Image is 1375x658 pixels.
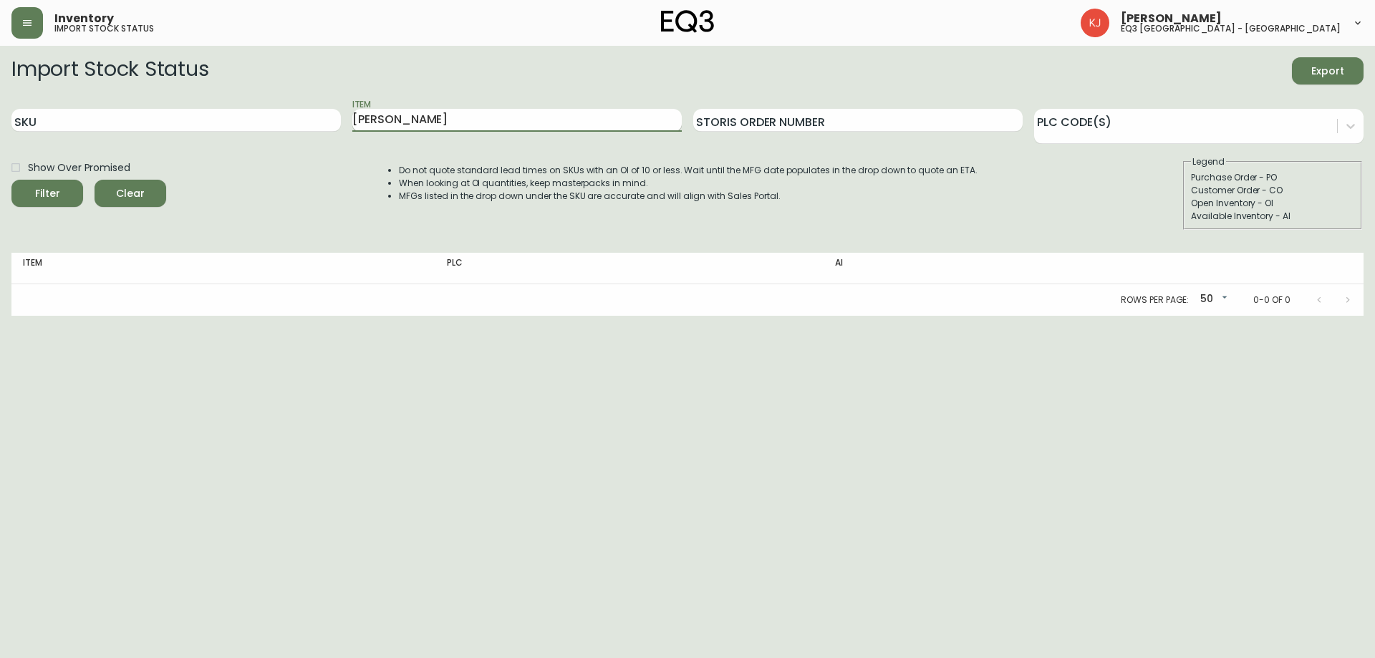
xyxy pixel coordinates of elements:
div: Purchase Order - PO [1191,171,1354,184]
p: 0-0 of 0 [1253,294,1290,306]
div: Filter [35,185,60,203]
h5: import stock status [54,24,154,33]
span: Show Over Promised [28,160,130,175]
th: AI [824,253,1133,284]
div: Open Inventory - OI [1191,197,1354,210]
legend: Legend [1191,155,1226,168]
li: Do not quote standard lead times on SKUs with an OI of 10 or less. Wait until the MFG date popula... [399,164,978,177]
button: Filter [11,180,83,207]
span: Clear [106,185,155,203]
button: Clear [95,180,166,207]
span: Inventory [54,13,114,24]
h5: eq3 [GEOGRAPHIC_DATA] - [GEOGRAPHIC_DATA] [1121,24,1341,33]
span: [PERSON_NAME] [1121,13,1222,24]
li: MFGs listed in the drop down under the SKU are accurate and will align with Sales Portal. [399,190,978,203]
th: PLC [435,253,824,284]
p: Rows per page: [1121,294,1189,306]
img: 24a625d34e264d2520941288c4a55f8e [1081,9,1109,37]
div: Customer Order - CO [1191,184,1354,197]
span: Export [1303,62,1352,80]
div: 50 [1195,288,1230,311]
button: Export [1292,57,1364,84]
h2: Import Stock Status [11,57,208,84]
th: Item [11,253,435,284]
li: When looking at OI quantities, keep masterpacks in mind. [399,177,978,190]
div: Available Inventory - AI [1191,210,1354,223]
img: logo [661,10,714,33]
